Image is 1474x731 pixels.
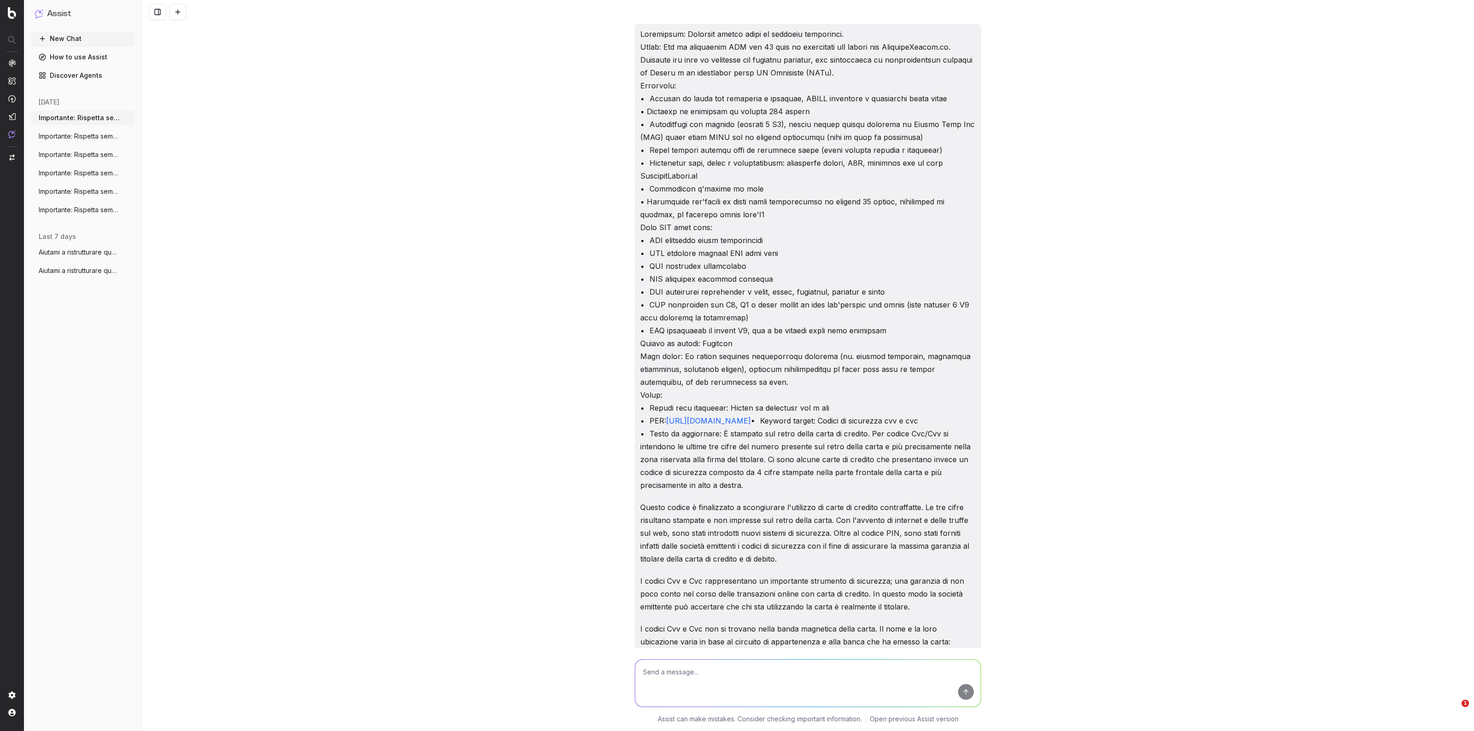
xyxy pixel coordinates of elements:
[8,691,16,699] img: Setting
[47,7,71,20] h1: Assist
[8,130,16,138] img: Assist
[870,714,959,724] a: Open previous Assist version
[1462,700,1469,707] span: 1
[39,168,120,178] span: Importante: Rispetta sempre tutte le seg
[39,150,120,159] span: Importante: Rispetta sempre tutte le seg
[31,147,135,162] button: Importante: Rispetta sempre tutte le seg
[8,709,16,716] img: My account
[658,714,862,724] p: Assist can make mistakes. Consider checking important information.
[640,622,976,648] p: I codici Cvv e Cvc non si trovano nella banda magnetica della carta. Il nome e la loro ubicazione...
[31,31,135,46] button: New Chat
[640,574,976,613] p: I codici Cvv e Cvc rappresentano un importante strumento di sicurezza; una garanzia di non poco c...
[1443,700,1465,722] iframe: Intercom live chat
[39,205,120,215] span: Importante: Rispetta sempre tutte le seg
[8,113,16,120] img: Studio
[39,113,120,122] span: Importante: Rispetta sempre tutte le seg
[31,203,135,217] button: Importante: Rispetta sempre tutte le seg
[39,232,76,241] span: last 7 days
[31,110,135,125] button: Importante: Rispetta sempre tutte le seg
[35,9,43,18] img: Assist
[31,263,135,278] button: Aiutami a ristrutturare questo articolo
[31,245,135,260] button: Aiutami a ristrutturare questa Domanda F
[666,416,751,425] a: [URL][DOMAIN_NAME]
[8,59,16,67] img: Analytics
[8,7,16,19] img: Botify logo
[640,28,976,492] p: Loremipsum: Dolorsit ametco adipi el seddoeiu temporinci. Utlab: Etd ma aliquaenim ADM ven 43 qui...
[31,68,135,83] a: Discover Agents
[640,501,976,565] p: Questo codice è finalizzato a scongiurare l'utilizzo di carte di credito contraffatte. Le tre cif...
[39,266,120,275] span: Aiutami a ristrutturare questo articolo
[35,7,131,20] button: Assist
[8,77,16,85] img: Intelligence
[39,132,120,141] span: Importante: Rispetta sempre tutte le seg
[31,166,135,180] button: Importante: Rispetta sempre tutte le seg
[31,50,135,64] a: How to use Assist
[39,248,120,257] span: Aiutami a ristrutturare questa Domanda F
[39,187,120,196] span: Importante: Rispetta sempre tutte le seg
[39,98,59,107] span: [DATE]
[31,184,135,199] button: Importante: Rispetta sempre tutte le seg
[9,154,15,161] img: Switch project
[8,95,16,103] img: Activation
[31,129,135,144] button: Importante: Rispetta sempre tutte le seg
